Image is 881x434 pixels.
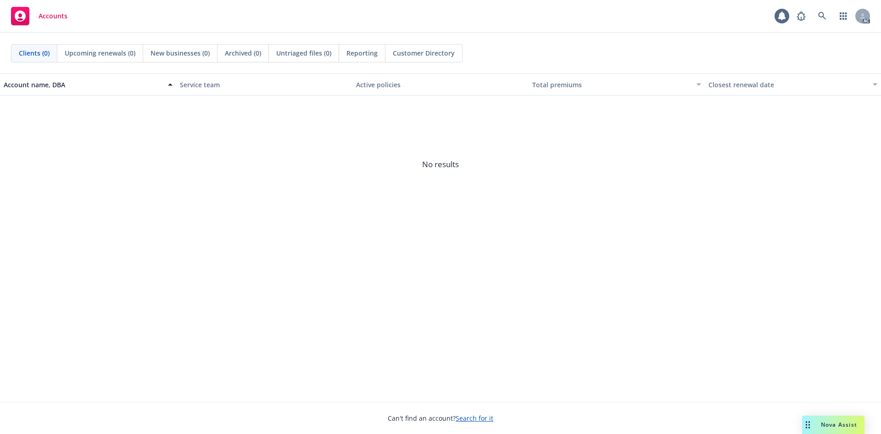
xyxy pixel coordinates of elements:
[834,7,853,25] a: Switch app
[532,80,691,90] div: Total premiums
[705,73,881,96] button: Closest renewal date
[19,48,50,58] span: Clients (0)
[7,3,71,29] a: Accounts
[802,416,814,434] div: Drag to move
[180,80,349,90] div: Service team
[4,80,162,90] div: Account name, DBA
[708,80,867,90] div: Closest renewal date
[176,73,352,96] button: Service team
[65,48,135,58] span: Upcoming renewals (0)
[802,416,864,434] button: Nova Assist
[388,413,493,423] span: Can't find an account?
[151,48,210,58] span: New businesses (0)
[456,414,493,423] a: Search for it
[352,73,529,96] button: Active policies
[356,80,525,90] div: Active policies
[346,48,378,58] span: Reporting
[821,421,857,428] span: Nova Assist
[529,73,705,96] button: Total premiums
[39,12,67,20] span: Accounts
[225,48,261,58] span: Archived (0)
[792,7,810,25] a: Report a Bug
[393,48,455,58] span: Customer Directory
[813,7,831,25] a: Search
[276,48,331,58] span: Untriaged files (0)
